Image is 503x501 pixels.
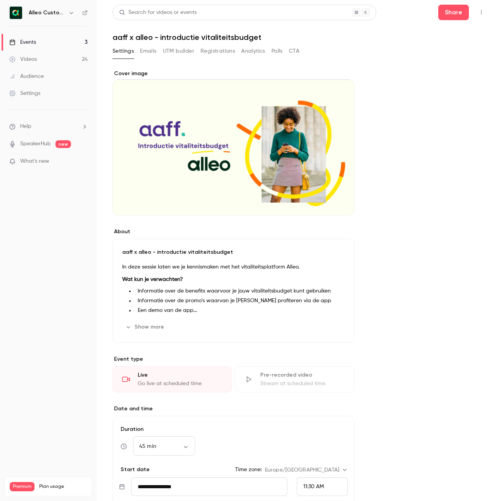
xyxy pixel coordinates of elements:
[9,38,36,46] div: Events
[163,45,194,57] button: UTM builder
[112,366,232,393] div: LiveGo live at scheduled time
[135,306,345,315] li: Een demo van de app
[112,33,487,42] h1: aaff x alleo - introductie vitaliteitsbudget
[438,5,469,20] button: Share
[271,45,283,57] button: Polls
[133,442,195,450] div: 45 min
[297,477,348,496] div: From
[265,466,348,474] div: Europe/[GEOGRAPHIC_DATA]
[20,122,31,131] span: Help
[119,425,348,433] label: Duration
[131,477,287,496] input: Tue, Feb 17, 2026
[112,355,354,363] p: Event type
[289,45,299,57] button: CTA
[140,45,156,57] button: Emails
[138,380,222,387] div: Go live at scheduled time
[10,482,35,491] span: Premium
[29,9,65,17] h6: Alleo Customer Success
[119,466,150,473] p: Start date
[78,158,88,165] iframe: Noticeable Trigger
[119,9,197,17] div: Search for videos or events
[9,90,40,97] div: Settings
[241,45,265,57] button: Analytics
[112,70,354,77] label: Cover image
[9,55,37,63] div: Videos
[135,287,345,295] li: Informatie over de benefits waarvoor je jouw vitaliteitsbudget kunt gebruiken
[260,371,345,379] div: Pre-recorded video
[122,262,345,272] p: In deze sessie laten we je kennismaken met het vitaliteitsplatform Alleo.
[55,140,71,148] span: new
[135,297,345,305] li: Informatie over de promo’s waarvan je [PERSON_NAME] profiteren via de app
[112,228,354,236] label: About
[260,380,345,387] div: Stream at scheduled time
[112,45,134,57] button: Settings
[112,405,354,413] label: Date and time
[235,466,262,473] label: Time zone:
[138,371,222,379] div: Live
[9,122,88,131] li: help-dropdown-opener
[235,366,354,393] div: Pre-recorded videoStream at scheduled time
[122,248,345,256] p: aaff x alleo - introductie vitaliteitsbudget
[112,70,354,215] section: Cover image
[10,7,22,19] img: Alleo Customer Success
[20,157,49,165] span: What's new
[39,484,87,490] span: Plan usage
[303,484,324,489] span: 11:30 AM
[20,140,51,148] a: SpeakerHub
[122,321,169,333] button: Show more
[201,45,235,57] button: Registrations
[9,72,44,80] div: Audience
[122,277,183,282] strong: Wat kun je verwachten?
